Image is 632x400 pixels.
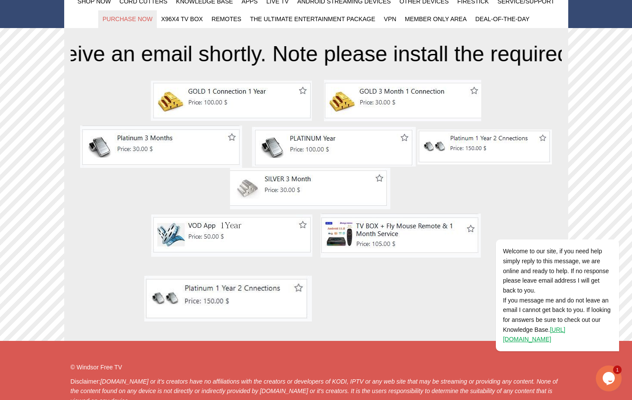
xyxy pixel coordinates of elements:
[71,37,562,71] marquee: Click the appropriate Link below. Fill in the Form. You will receive an email shortly. Note pleas...
[207,10,246,28] a: Remotes
[321,214,481,258] img: Links to https://pub36.bravenet.com/emailfwd/show.php?formid=4172&usernum=3040742970
[71,362,562,372] p: © Windsor Free TV
[151,214,312,257] img: Links to https://pub36.bravenet.com/emailfwd/show.php?formid=4169&usernum=3040742970
[161,16,203,22] span: X96X4 TV Box
[252,127,416,167] img: Links to https://pub36.bravenet.com/emailfwd/show.php?formid=4171&usernum=3040742970
[98,10,157,28] a: Purchase Now
[471,10,534,28] a: Deal-Of-The-Day
[144,276,312,321] img: Links to https://pub36.bravenet.com/emailfwd/show.php?formid=4176&usernum=3040742970
[380,10,401,28] a: VPN
[246,10,380,28] a: The Ultimate Entertainment Package
[157,10,207,28] a: X96X4 TV Box
[230,168,390,209] img: Links to https://pub36.bravenet.com/emailfwd/show.php?formid=4126&usernum=3040742970
[103,16,153,22] span: Purchase Now
[324,80,481,121] img: Links to https://pub36.bravenet.com/emailfwd/show.php?formid=4124&usernum=3040742970
[212,16,241,22] span: Remotes
[417,129,552,164] img: Links to https://wftv.odoo.com/shop/platinum-1year-2-connections-38
[468,162,623,361] iframe: chat widget
[384,16,396,22] span: VPN
[405,16,467,22] span: Member Only Area
[401,10,471,28] a: Member Only Area
[596,365,623,391] iframe: chat widget
[151,81,312,121] img: Links to https://wftv.odoo.com/shop/gold-1-year-1-connection-only-37
[250,16,375,22] span: The Ultimate Entertainment Package
[475,16,529,22] span: Deal-Of-The-Day
[80,126,242,168] img: Links to https://pub36.bravenet.com/emailfwd/show.php?formid=4170&usernum=3040742970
